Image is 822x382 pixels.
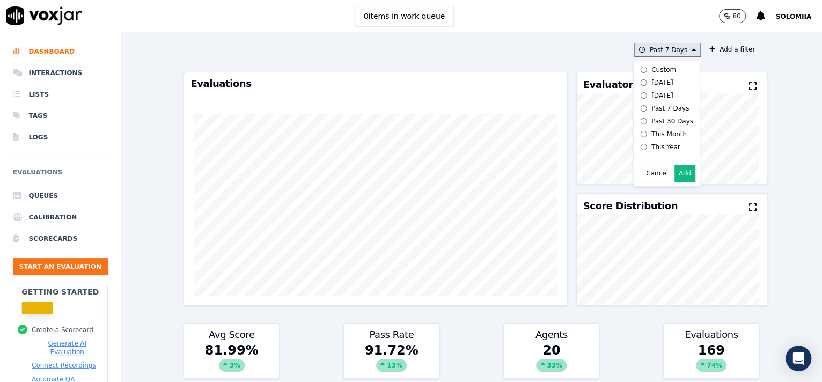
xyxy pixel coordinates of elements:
img: voxjar logo [6,6,83,25]
div: 74 % [696,359,726,372]
button: Create a Scorecard [32,326,93,334]
p: 80 [732,12,740,20]
span: Solomiia [776,13,811,20]
button: Solomiia [776,10,822,23]
h3: Evaluations [190,79,560,89]
h3: Evaluators [583,80,638,90]
h3: Pass Rate [350,330,432,340]
a: Interactions [13,62,108,84]
input: Custom [640,67,647,74]
a: Queues [13,185,108,207]
input: Past 7 Days [640,105,647,112]
div: This Month [651,130,687,138]
div: [DATE] [651,91,673,100]
button: Generate AI Evaluation [32,339,103,356]
div: 91.72 % [344,342,439,378]
a: Lists [13,84,108,105]
a: Dashboard [13,41,108,62]
button: Connect Recordings [32,361,96,370]
div: Past 30 Days [651,117,693,126]
button: Cancel [646,169,668,178]
a: Logs [13,127,108,148]
div: 20 [504,342,599,378]
input: [DATE] [640,92,647,99]
a: Scorecards [13,228,108,249]
input: This Month [640,131,647,138]
button: 80 [719,9,745,23]
h6: Evaluations [13,166,108,185]
h3: Avg Score [190,330,273,340]
a: Tags [13,105,108,127]
button: 0items in work queue [355,6,454,26]
div: 33 % [536,359,567,372]
div: 3 % [219,359,245,372]
div: Past 7 Days [651,104,689,113]
div: [DATE] [651,78,673,87]
h3: Score Distribution [583,201,678,211]
h2: Getting Started [21,286,99,297]
input: This Year [640,144,647,151]
button: Start an Evaluation [13,258,108,275]
a: Calibration [13,207,108,228]
h3: Evaluations [670,330,752,340]
div: 169 [664,342,759,378]
input: Past 30 Days [640,118,647,125]
div: 13 % [376,359,407,372]
div: Custom [651,65,676,74]
input: [DATE] [640,79,647,86]
div: Open Intercom Messenger [786,346,811,371]
button: Add a filter [705,43,759,56]
button: Add [674,165,695,182]
div: This Year [651,143,680,151]
button: 80 [719,9,756,23]
h3: Agents [510,330,592,340]
div: 81.99 % [184,342,279,378]
button: Past 7 Days Custom [DATE] [DATE] Past 7 Days Past 30 Days This Month This Year Cancel Add [634,43,701,57]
